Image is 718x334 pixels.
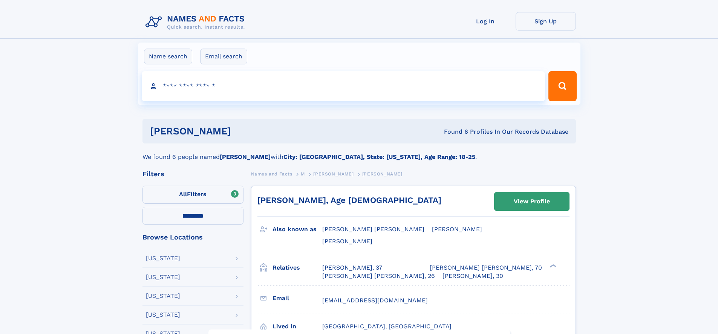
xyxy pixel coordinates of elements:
[548,71,576,101] button: Search Button
[322,297,428,304] span: [EMAIL_ADDRESS][DOMAIN_NAME]
[144,49,192,64] label: Name search
[142,143,576,162] div: We found 6 people named with .
[146,255,180,261] div: [US_STATE]
[301,169,305,178] a: M
[322,323,452,330] span: [GEOGRAPHIC_DATA], [GEOGRAPHIC_DATA]
[142,234,243,241] div: Browse Locations
[548,263,557,268] div: ❯
[442,272,503,280] a: [PERSON_NAME], 30
[273,223,322,236] h3: Also known as
[150,127,338,136] h1: [PERSON_NAME]
[146,274,180,280] div: [US_STATE]
[313,171,354,177] span: [PERSON_NAME]
[337,128,568,136] div: Found 6 Profiles In Our Records Database
[430,264,542,272] a: [PERSON_NAME] [PERSON_NAME], 70
[322,238,372,245] span: [PERSON_NAME]
[283,153,475,160] b: City: [GEOGRAPHIC_DATA], State: [US_STATE], Age Range: 18-25
[220,153,271,160] b: [PERSON_NAME]
[146,312,180,318] div: [US_STATE]
[179,191,187,198] span: All
[322,272,435,280] a: [PERSON_NAME] [PERSON_NAME], 26
[257,195,441,205] a: [PERSON_NAME], Age [DEMOGRAPHIC_DATA]
[146,293,180,299] div: [US_STATE]
[494,192,569,210] a: View Profile
[273,292,322,305] h3: Email
[200,49,247,64] label: Email search
[362,171,403,177] span: [PERSON_NAME]
[142,12,251,32] img: Logo Names and Facts
[432,226,482,233] span: [PERSON_NAME]
[322,226,424,233] span: [PERSON_NAME] [PERSON_NAME]
[142,186,243,204] label: Filters
[273,320,322,333] h3: Lived in
[516,12,576,31] a: Sign Up
[514,193,550,210] div: View Profile
[142,171,243,177] div: Filters
[313,169,354,178] a: [PERSON_NAME]
[142,71,545,101] input: search input
[251,169,292,178] a: Names and Facts
[322,264,382,272] a: [PERSON_NAME], 37
[301,171,305,177] span: M
[455,12,516,31] a: Log In
[273,261,322,274] h3: Relatives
